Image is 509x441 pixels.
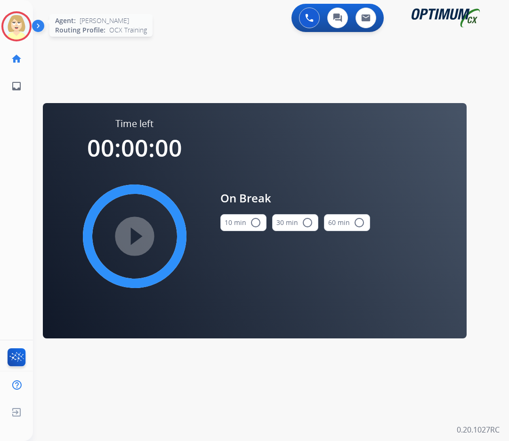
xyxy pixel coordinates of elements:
button: 60 min [324,214,370,231]
span: Agent: [55,16,76,25]
span: [PERSON_NAME] [80,16,129,25]
img: avatar [3,13,30,40]
span: 00:00:00 [87,132,182,164]
button: 10 min [220,214,267,231]
mat-icon: home [11,53,22,64]
span: On Break [220,190,370,207]
mat-icon: radio_button_unchecked [302,217,313,228]
span: Routing Profile: [55,25,105,35]
span: Time left [115,117,154,130]
button: 30 min [272,214,318,231]
mat-icon: inbox [11,80,22,92]
mat-icon: radio_button_unchecked [250,217,261,228]
span: OCX Training [109,25,147,35]
mat-icon: radio_button_unchecked [354,217,365,228]
p: 0.20.1027RC [457,424,500,435]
